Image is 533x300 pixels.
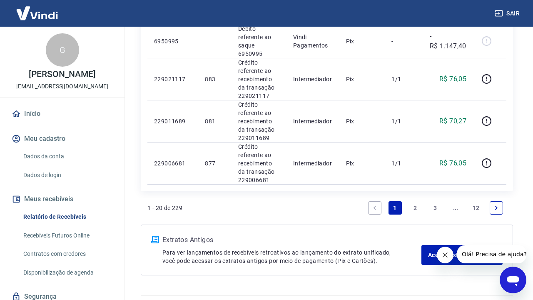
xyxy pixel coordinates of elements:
ul: Pagination [365,198,506,218]
p: - [391,37,416,45]
p: R$ 76,05 [439,158,466,168]
p: 1/1 [391,117,416,125]
p: R$ 76,05 [439,74,466,84]
p: Crédito referente ao recebimento da transação 229021117 [238,58,280,100]
p: 877 [205,159,224,167]
p: Pix [346,159,379,167]
a: Dados de login [20,167,115,184]
a: Contratos com credores [20,245,115,262]
p: Pix [346,75,379,83]
button: Sair [493,6,523,21]
button: Meu cadastro [10,130,115,148]
a: Dados da conta [20,148,115,165]
p: 1/1 [391,75,416,83]
a: Acesse Extratos Antigos [421,245,503,265]
p: [EMAIL_ADDRESS][DOMAIN_NAME] [16,82,108,91]
p: 229021117 [154,75,192,83]
a: Início [10,105,115,123]
a: Previous page [368,201,381,215]
img: ícone [151,236,159,243]
a: Next page [490,201,503,215]
a: Recebíveis Futuros Online [20,227,115,244]
p: 1 - 20 de 229 [147,204,182,212]
a: Jump forward [449,201,462,215]
p: Para ver lançamentos de recebíveis retroativos ao lançamento do extrato unificado, você pode aces... [162,248,421,265]
img: Vindi [10,0,64,26]
p: Intermediador [293,117,333,125]
p: 229011689 [154,117,192,125]
p: 1/1 [391,159,416,167]
p: -R$ 1.147,40 [430,31,467,51]
span: Olá! Precisa de ajuda? [5,6,70,12]
p: 881 [205,117,224,125]
a: Relatório de Recebíveis [20,208,115,225]
iframe: Botão para abrir a janela de mensagens [500,267,526,293]
p: Extratos Antigos [162,235,421,245]
p: Pix [346,37,379,45]
iframe: Mensagem da empresa [457,245,526,263]
p: Crédito referente ao recebimento da transação 229006681 [238,142,280,184]
a: Page 3 [429,201,442,215]
div: G [46,33,79,67]
p: Intermediador [293,159,333,167]
iframe: Fechar mensagem [437,247,453,263]
p: Crédito referente ao recebimento da transação 229011689 [238,100,280,142]
p: 883 [205,75,224,83]
a: Page 12 [469,201,483,215]
p: R$ 70,27 [439,116,466,126]
a: Page 1 is your current page [389,201,402,215]
button: Meus recebíveis [10,190,115,208]
p: Intermediador [293,75,333,83]
p: [PERSON_NAME] [29,70,95,79]
p: Pix [346,117,379,125]
a: Disponibilização de agenda [20,264,115,281]
p: Vindi Pagamentos [293,33,333,50]
a: Page 2 [408,201,422,215]
p: Débito referente ao saque 6950995 [238,25,280,58]
p: 229006681 [154,159,192,167]
p: 6950995 [154,37,192,45]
